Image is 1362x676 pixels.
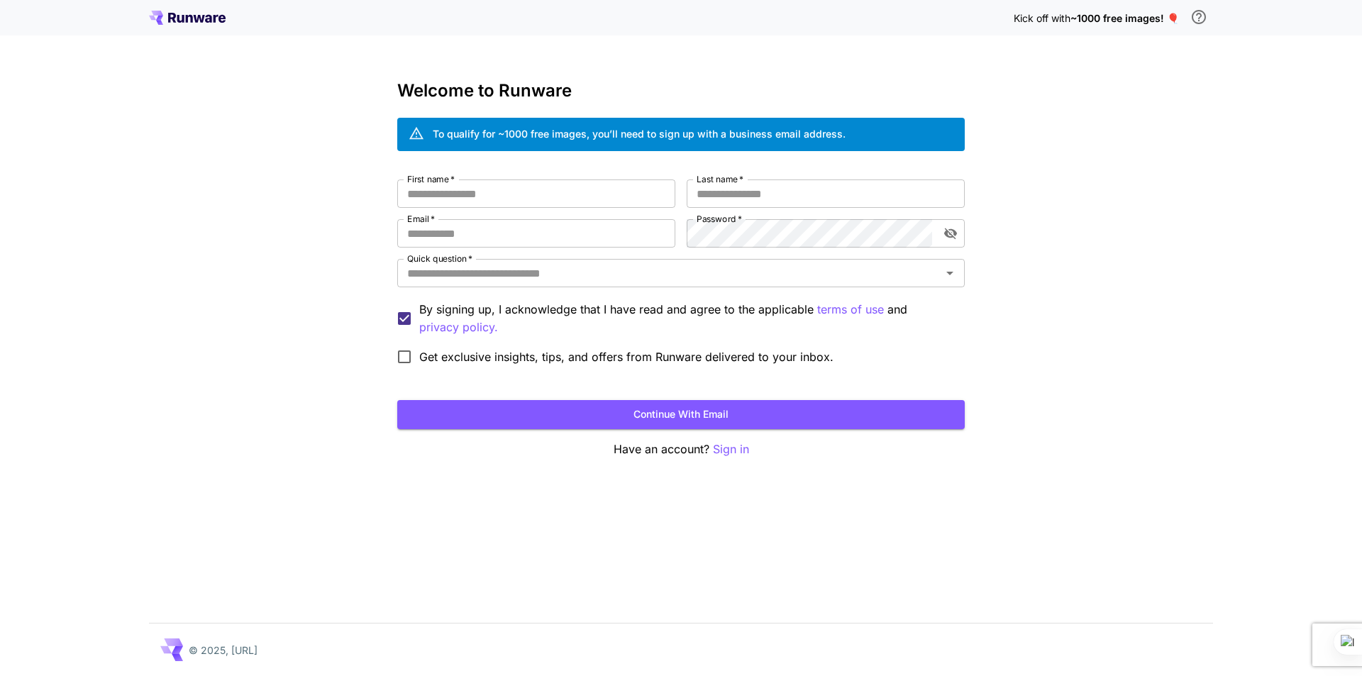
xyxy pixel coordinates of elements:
button: Continue with email [397,400,965,429]
label: Quick question [407,253,472,265]
label: First name [407,173,455,185]
p: privacy policy. [419,318,498,336]
div: To qualify for ~1000 free images, you’ll need to sign up with a business email address. [433,126,846,141]
button: toggle password visibility [938,221,963,246]
button: In order to qualify for free credit, you need to sign up with a business email address and click ... [1185,3,1213,31]
button: By signing up, I acknowledge that I have read and agree to the applicable and privacy policy. [817,301,884,318]
label: Last name [697,173,743,185]
span: ~1000 free images! 🎈 [1070,12,1179,24]
label: Email [407,213,435,225]
button: Open [940,263,960,283]
p: By signing up, I acknowledge that I have read and agree to the applicable and [419,301,953,336]
button: By signing up, I acknowledge that I have read and agree to the applicable terms of use and [419,318,498,336]
h3: Welcome to Runware [397,81,965,101]
span: Get exclusive insights, tips, and offers from Runware delivered to your inbox. [419,348,834,365]
span: Kick off with [1014,12,1070,24]
label: Password [697,213,742,225]
p: Have an account? [397,440,965,458]
p: © 2025, [URL] [189,643,258,658]
p: terms of use [817,301,884,318]
button: Sign in [713,440,749,458]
